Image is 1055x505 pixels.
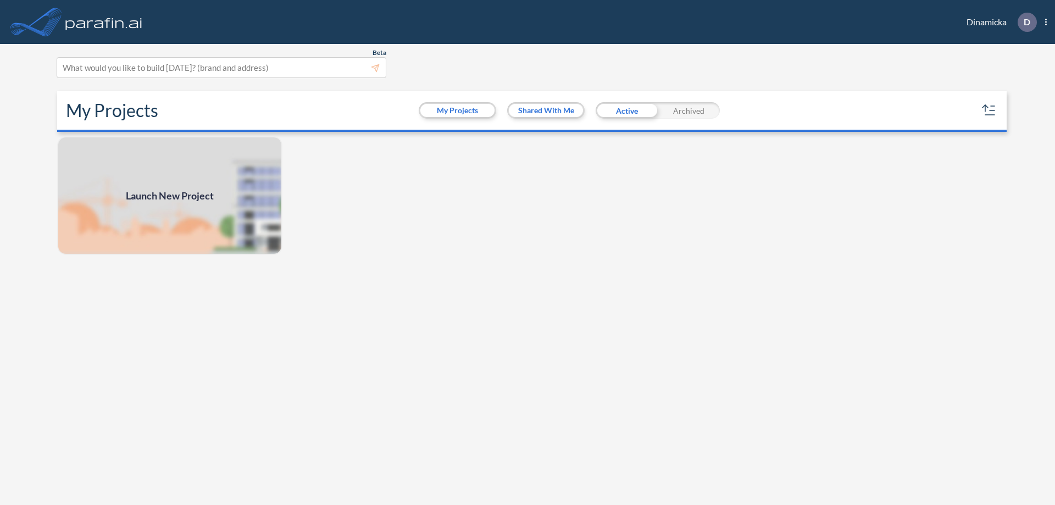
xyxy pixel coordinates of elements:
[126,188,214,203] span: Launch New Project
[57,136,282,255] a: Launch New Project
[1024,17,1030,27] p: D
[950,13,1047,32] div: Dinamicka
[509,104,583,117] button: Shared With Me
[420,104,495,117] button: My Projects
[63,11,145,33] img: logo
[980,102,998,119] button: sort
[57,136,282,255] img: add
[658,102,720,119] div: Archived
[66,100,158,121] h2: My Projects
[596,102,658,119] div: Active
[373,48,386,57] span: Beta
